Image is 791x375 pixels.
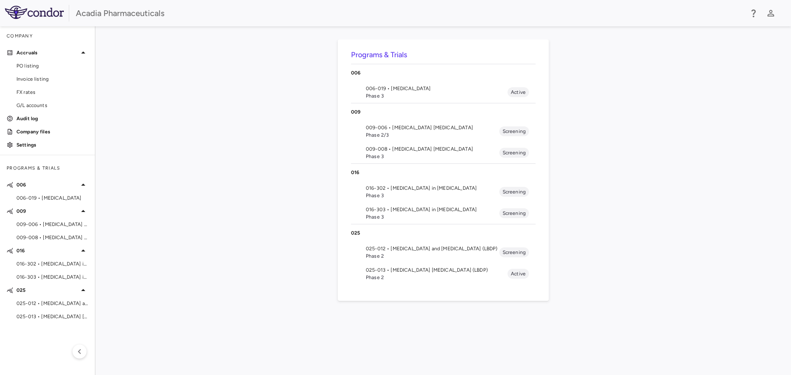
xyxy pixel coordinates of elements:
span: 025-013 • [MEDICAL_DATA] [MEDICAL_DATA] (LBDP) [16,313,88,320]
img: logo-full-SnFGN8VE.png [5,6,64,19]
span: Screening [499,149,529,156]
span: 009-008 • [MEDICAL_DATA] [MEDICAL_DATA] [16,234,88,241]
div: 006 [351,64,536,82]
span: 025-012 • [MEDICAL_DATA] and [MEDICAL_DATA] (LBDP) [16,300,88,307]
span: 025-013 • [MEDICAL_DATA] [MEDICAL_DATA] (LBDP) [366,266,508,274]
span: 016-302 • [MEDICAL_DATA] in [MEDICAL_DATA] [16,260,88,268]
span: Active [508,270,529,277]
li: 025-012 • [MEDICAL_DATA] and [MEDICAL_DATA] (LBDP)Phase 2Screening [351,242,536,263]
span: 025-012 • [MEDICAL_DATA] and [MEDICAL_DATA] (LBDP) [366,245,499,252]
span: Active [508,89,529,96]
span: Phase 2 [366,274,508,281]
p: Company files [16,128,88,135]
span: Screening [499,210,529,217]
span: Invoice listing [16,75,88,83]
span: Phase 3 [366,192,499,199]
span: FX rates [16,89,88,96]
p: 009 [16,207,78,215]
span: Phase 2/3 [366,131,499,139]
div: 016 [351,164,536,181]
li: 025-013 • [MEDICAL_DATA] [MEDICAL_DATA] (LBDP)Phase 2Active [351,263,536,284]
span: Screening [499,249,529,256]
span: Phase 3 [366,153,499,160]
div: 025 [351,224,536,242]
li: 009-008 • [MEDICAL_DATA] [MEDICAL_DATA]Phase 3Screening [351,142,536,163]
span: 009-006 • [MEDICAL_DATA] [MEDICAL_DATA] [366,124,499,131]
span: 009-006 • [MEDICAL_DATA] [MEDICAL_DATA] [16,221,88,228]
p: 025 [16,286,78,294]
span: 016-302 • [MEDICAL_DATA] in [MEDICAL_DATA] [366,184,499,192]
span: 009-008 • [MEDICAL_DATA] [MEDICAL_DATA] [366,145,499,153]
p: 025 [351,229,536,237]
p: Settings [16,141,88,149]
span: 006-019 • [MEDICAL_DATA] [366,85,508,92]
span: Phase 3 [366,213,499,221]
p: Accruals [16,49,78,56]
p: 016 [16,247,78,254]
li: 006-019 • [MEDICAL_DATA]Phase 3Active [351,82,536,103]
span: Phase 2 [366,252,499,260]
p: 009 [351,108,536,116]
div: 009 [351,103,536,121]
p: 006 [351,69,536,77]
li: 016-303 • [MEDICAL_DATA] in [MEDICAL_DATA]Phase 3Screening [351,203,536,224]
span: Phase 3 [366,92,508,100]
h6: Programs & Trials [351,49,536,61]
li: 009-006 • [MEDICAL_DATA] [MEDICAL_DATA]Phase 2/3Screening [351,121,536,142]
span: Screening [499,128,529,135]
span: 016-303 • [MEDICAL_DATA] in [MEDICAL_DATA] [16,273,88,281]
span: G/L accounts [16,102,88,109]
span: PO listing [16,62,88,70]
span: Screening [499,188,529,196]
li: 016-302 • [MEDICAL_DATA] in [MEDICAL_DATA]Phase 3Screening [351,181,536,203]
p: 016 [351,169,536,176]
span: 016-303 • [MEDICAL_DATA] in [MEDICAL_DATA] [366,206,499,213]
p: 006 [16,181,78,189]
span: 006-019 • [MEDICAL_DATA] [16,194,88,202]
p: Audit log [16,115,88,122]
div: Acadia Pharmaceuticals [76,7,743,19]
